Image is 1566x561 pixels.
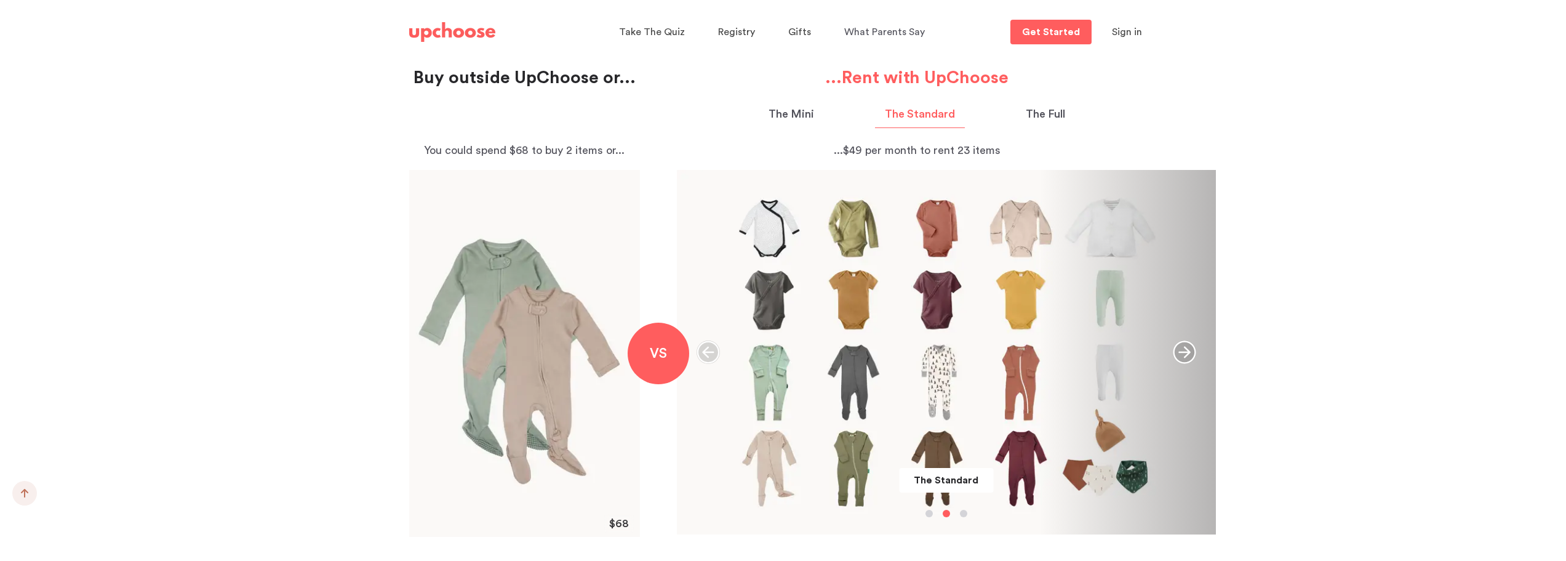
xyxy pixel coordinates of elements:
[1112,27,1142,37] span: Sign in
[409,67,640,89] p: Buy outside UpChoose or...
[914,473,978,488] p: The Standard
[609,518,629,529] p: $68
[759,106,824,128] button: The Mini
[1022,27,1080,37] p: Get Started
[788,27,811,37] span: Gifts
[409,20,495,45] a: UpChoose
[409,142,640,159] p: You could spend $68 to buy 2 items or...
[1026,106,1065,123] p: The Full
[650,347,667,360] span: VS
[677,142,1157,159] p: ...$49 per month to rent 23 items
[825,69,1009,86] strong: ...Rent with UpChoose
[718,27,755,37] span: Registry
[718,20,759,44] a: Registry
[619,20,689,44] a: Take The Quiz
[1016,106,1075,128] button: The Full
[769,106,814,123] p: The Mini
[844,27,925,37] span: What Parents Say
[619,27,685,37] span: Take The Quiz
[1097,20,1157,44] button: Sign in
[1010,20,1092,44] a: Get Started
[788,20,815,44] a: Gifts
[409,22,495,42] img: UpChoose
[844,20,929,44] a: What Parents Say
[885,106,955,123] p: The Standard
[875,106,965,128] button: The Standard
